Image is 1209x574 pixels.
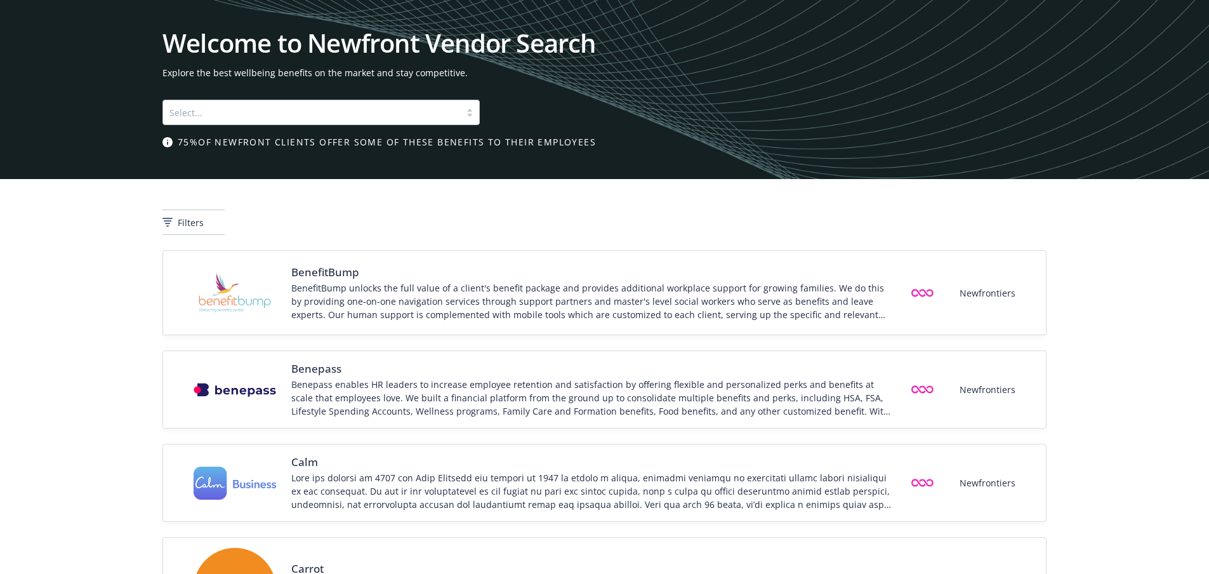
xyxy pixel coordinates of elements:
[291,361,893,377] span: Benepass
[291,378,893,418] div: Benepass enables HR leaders to increase employee retention and satisfaction by offering flexible ...
[194,261,276,324] img: Vendor logo for BenefitBump
[960,476,1015,490] span: Newfrontiers
[162,30,1047,56] h1: Welcome to Newfront Vendor Search
[291,265,893,280] span: BenefitBump
[960,286,1015,300] span: Newfrontiers
[291,471,893,511] div: Lore ips dolorsi am 4707 con Adip Elitsedd eiu tempori ut 1947 la etdolo m aliqua, enimadmi venia...
[162,66,1047,79] span: Explore the best wellbeing benefits on the market and stay competitive.
[162,210,225,235] button: Filters
[194,467,276,500] img: Vendor logo for Calm
[178,216,204,229] span: Filters
[291,281,893,321] div: BenefitBump unlocks the full value of a client's benefit package and provides additional workplac...
[291,455,893,470] span: Calm
[178,135,596,149] span: 75% of Newfront clients offer some of these benefits to their employees
[194,383,276,397] img: Vendor logo for Benepass
[960,383,1015,396] span: Newfrontiers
